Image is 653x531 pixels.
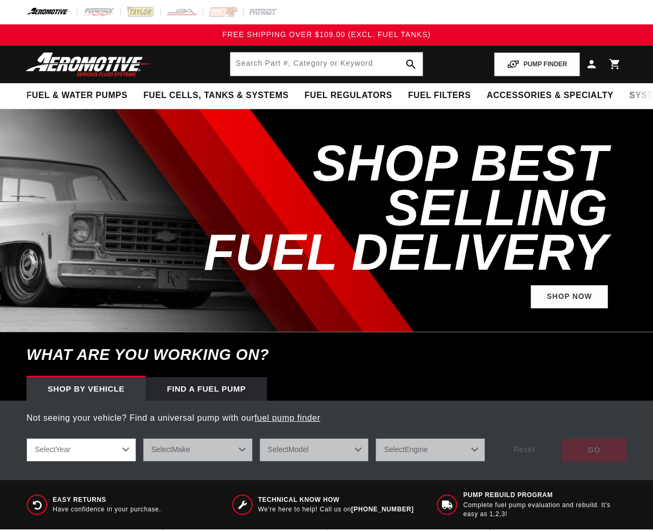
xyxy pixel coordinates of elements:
span: Fuel Regulators [305,90,392,101]
summary: Accessories & Specialty [479,83,621,108]
a: [PHONE_NUMBER] [351,506,414,513]
img: Aeromotive [23,52,155,77]
input: Search by Part Number, Category or Keyword [230,52,422,76]
h2: SHOP BEST SELLING FUEL DELIVERY [155,141,608,275]
summary: Fuel Regulators [297,83,400,108]
a: Shop Now [531,285,608,309]
span: Easy Returns [53,495,162,505]
select: Model [260,438,369,462]
summary: Fuel & Water Pumps [19,83,136,108]
p: Complete fuel pump evaluation and rebuild. It's easy as 1,2,3! [463,501,627,519]
span: Fuel & Water Pumps [26,90,128,101]
div: Shop by vehicle [26,377,146,401]
span: Fuel Cells, Tanks & Systems [144,90,289,101]
summary: Fuel Filters [400,83,479,108]
select: Year [26,438,136,462]
div: Find a Fuel Pump [146,377,267,401]
a: fuel pump finder [255,413,320,422]
button: search button [399,52,423,76]
select: Engine [375,438,485,462]
p: We’re here to help! Call us on [258,505,414,514]
span: Technical Know How [258,495,414,505]
p: Have confidence in your purchase. [53,505,162,514]
p: Not seeing your vehicle? Find a universal pump with our [26,411,627,425]
button: PUMP FINDER [494,52,580,76]
span: FREE SHIPPING OVER $109.00 (EXCL. FUEL TANKS) [222,30,431,39]
select: Make [143,438,253,462]
span: Pump Rebuild program [463,491,627,500]
span: Fuel Filters [408,90,471,101]
summary: Fuel Cells, Tanks & Systems [136,83,297,108]
span: Accessories & Specialty [487,90,613,101]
